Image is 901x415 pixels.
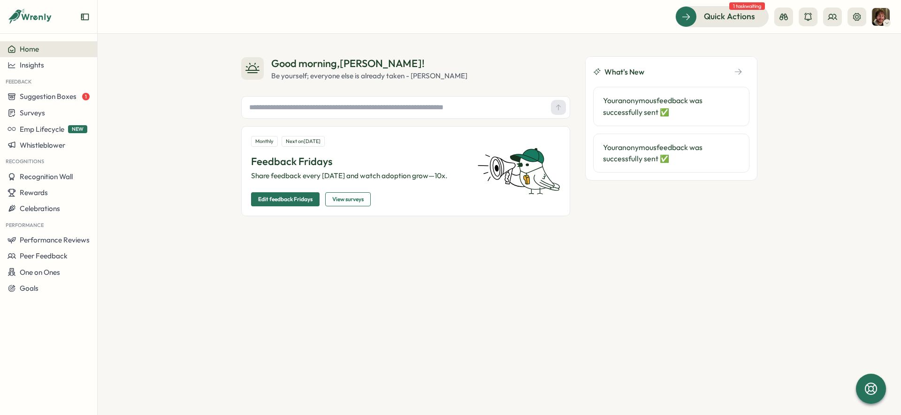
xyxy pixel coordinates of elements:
[271,71,467,81] div: Be yourself; everyone else is already taken - [PERSON_NAME]
[20,172,73,181] span: Recognition Wall
[20,45,39,53] span: Home
[20,204,60,213] span: Celebrations
[251,192,320,206] button: Edit feedback Fridays
[271,56,467,71] div: Good morning , [PERSON_NAME] !
[872,8,890,26] img: Nick Lacasse
[251,136,278,147] div: Monthly
[704,10,755,23] span: Quick Actions
[251,154,466,169] p: Feedback Fridays
[604,66,644,78] span: What's New
[603,142,740,165] p: Your anonymous feedback was successfully sent ✅
[82,93,90,100] span: 1
[251,171,466,181] p: Share feedback every [DATE] and watch adoption grow—10x.
[332,193,364,206] span: View surveys
[603,95,740,118] p: Your anonymous feedback was successfully sent ✅
[20,188,48,197] span: Rewards
[20,92,76,101] span: Suggestion Boxes
[20,251,68,260] span: Peer Feedback
[258,193,313,206] span: Edit feedback Fridays
[80,12,90,22] button: Expand sidebar
[729,2,765,10] span: 1 task waiting
[20,284,38,293] span: Goals
[20,235,90,244] span: Performance Reviews
[20,141,65,150] span: Whistleblower
[325,192,371,206] button: View surveys
[282,136,325,147] div: Next on [DATE]
[675,6,769,27] button: Quick Actions
[20,60,44,69] span: Insights
[68,125,87,133] span: NEW
[20,108,45,117] span: Surveys
[20,268,60,277] span: One on Ones
[20,125,64,134] span: Emp Lifecycle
